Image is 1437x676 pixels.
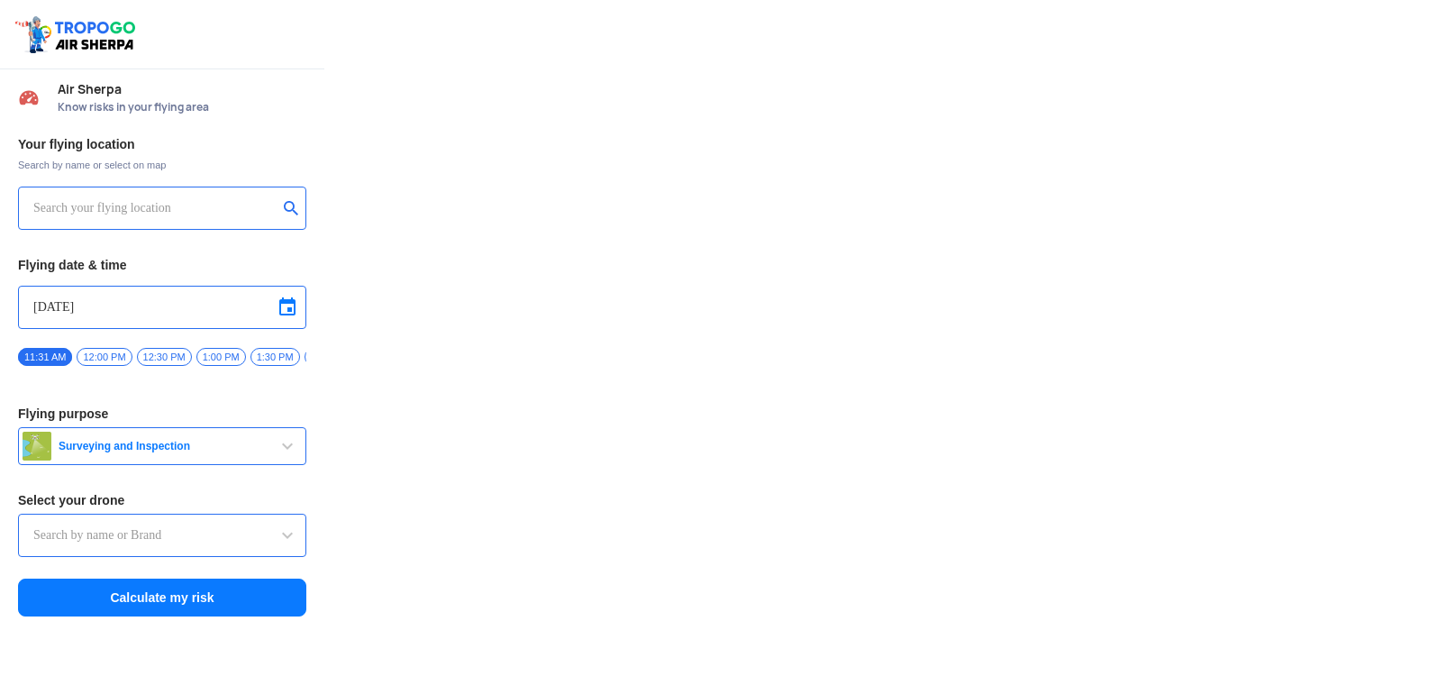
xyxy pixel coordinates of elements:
[18,348,72,366] span: 11:31 AM
[18,407,306,420] h3: Flying purpose
[250,348,300,366] span: 1:30 PM
[18,259,306,271] h3: Flying date & time
[305,348,354,366] span: 2:00 PM
[33,297,291,318] input: Select Date
[18,158,306,172] span: Search by name or select on map
[33,197,277,219] input: Search your flying location
[18,494,306,507] h3: Select your drone
[137,348,192,366] span: 12:30 PM
[77,348,132,366] span: 12:00 PM
[58,82,306,96] span: Air Sherpa
[33,525,291,546] input: Search by name or Brand
[196,348,246,366] span: 1:00 PM
[18,87,40,108] img: Risk Scores
[18,138,306,151] h3: Your flying location
[18,579,306,617] button: Calculate my risk
[51,439,277,453] span: Surveying and Inspection
[14,14,141,55] img: ic_tgdronemaps.svg
[58,100,306,114] span: Know risks in your flying area
[23,432,51,461] img: survey.png
[18,427,306,465] button: Surveying and Inspection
